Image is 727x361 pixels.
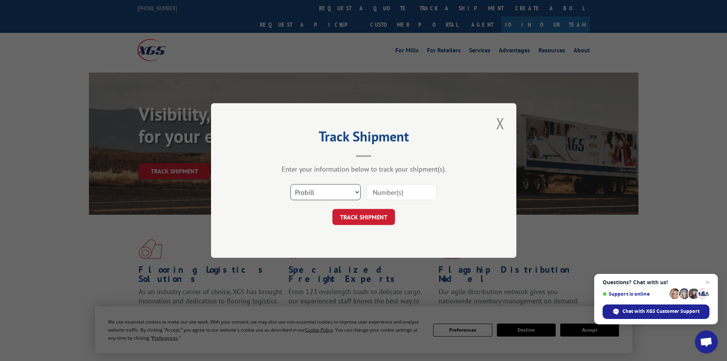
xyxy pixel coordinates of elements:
[332,209,395,225] button: TRACK SHIPMENT
[603,304,709,319] span: Chat with XGS Customer Support
[249,165,478,173] div: Enter your information below to track your shipment(s).
[603,279,709,285] span: Questions? Chat with us!
[494,113,507,134] button: Close modal
[603,291,667,297] span: Support is online
[622,308,700,315] span: Chat with XGS Customer Support
[249,131,478,146] h2: Track Shipment
[695,330,718,353] a: Open chat
[366,184,437,200] input: Number(s)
